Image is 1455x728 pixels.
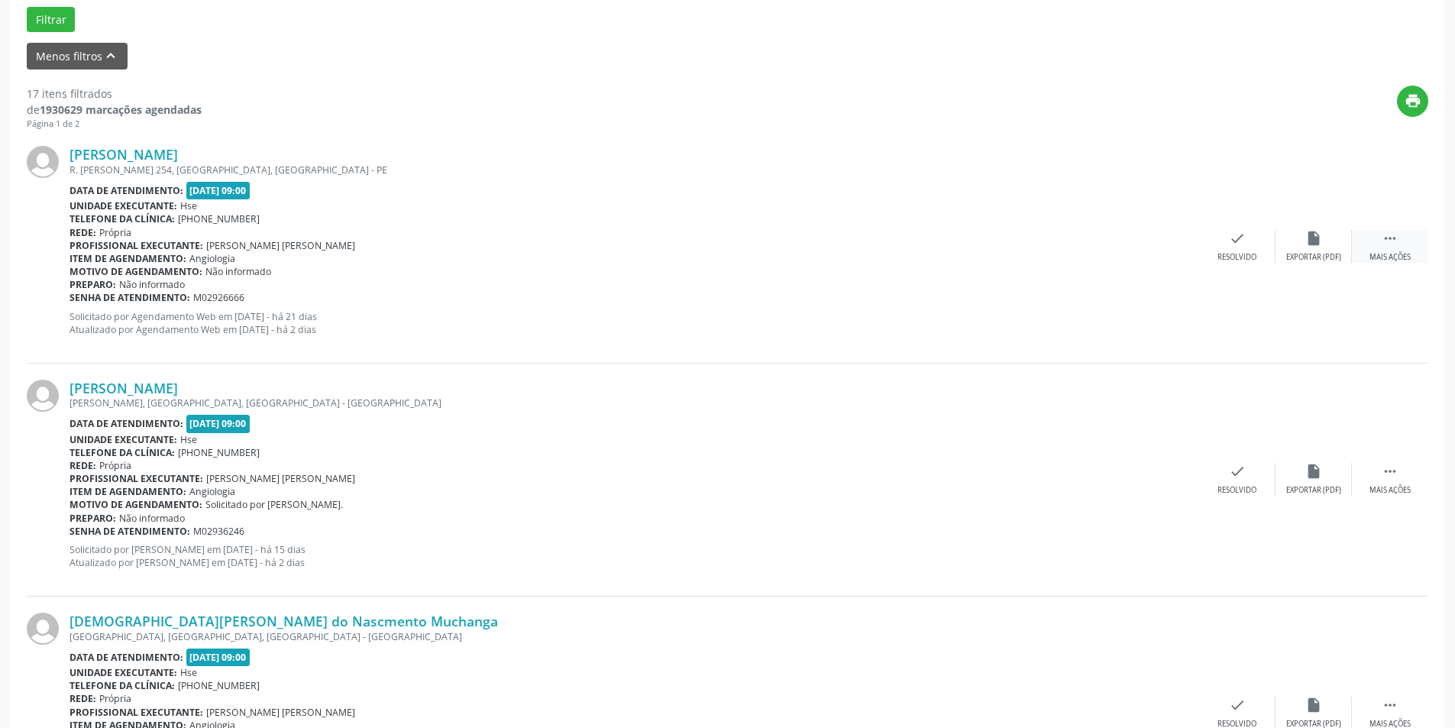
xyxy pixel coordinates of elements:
strong: 1930629 marcações agendadas [40,102,202,117]
span: [DATE] 09:00 [186,415,251,432]
img: img [27,380,59,412]
b: Senha de atendimento: [70,291,190,304]
div: Mais ações [1369,485,1411,496]
span: Solicitado por [PERSON_NAME]. [205,498,343,511]
b: Senha de atendimento: [70,525,190,538]
i: check [1229,230,1246,247]
i: insert_drive_file [1305,463,1322,480]
b: Unidade executante: [70,433,177,446]
b: Unidade executante: [70,666,177,679]
div: de [27,102,202,118]
div: 17 itens filtrados [27,86,202,102]
span: Não informado [119,512,185,525]
b: Data de atendimento: [70,651,183,664]
div: [GEOGRAPHIC_DATA], [GEOGRAPHIC_DATA], [GEOGRAPHIC_DATA] - [GEOGRAPHIC_DATA] [70,630,1199,643]
button: print [1397,86,1428,117]
b: Telefone da clínica: [70,446,175,459]
b: Preparo: [70,278,116,291]
b: Data de atendimento: [70,417,183,430]
b: Item de agendamento: [70,485,186,498]
button: Filtrar [27,7,75,33]
i: insert_drive_file [1305,697,1322,713]
span: [PERSON_NAME] [PERSON_NAME] [206,472,355,485]
span: M02936246 [193,525,244,538]
div: Exportar (PDF) [1286,252,1341,263]
b: Rede: [70,226,96,239]
span: Hse [180,199,197,212]
div: Resolvido [1217,485,1256,496]
i: keyboard_arrow_up [102,47,119,64]
span: [PHONE_NUMBER] [178,679,260,692]
b: Preparo: [70,512,116,525]
span: Não informado [119,278,185,291]
div: R. [PERSON_NAME] 254, [GEOGRAPHIC_DATA], [GEOGRAPHIC_DATA] - PE [70,163,1199,176]
i:  [1382,230,1398,247]
a: [PERSON_NAME] [70,380,178,396]
b: Profissional executante: [70,239,203,252]
b: Telefone da clínica: [70,679,175,692]
i: check [1229,697,1246,713]
b: Profissional executante: [70,706,203,719]
b: Rede: [70,692,96,705]
span: M02926666 [193,291,244,304]
div: Resolvido [1217,252,1256,263]
div: Página 1 de 2 [27,118,202,131]
span: Não informado [205,265,271,278]
div: [PERSON_NAME], [GEOGRAPHIC_DATA], [GEOGRAPHIC_DATA] - [GEOGRAPHIC_DATA] [70,396,1199,409]
i:  [1382,463,1398,480]
span: Própria [99,692,131,705]
div: Mais ações [1369,252,1411,263]
b: Motivo de agendamento: [70,498,202,511]
span: [PHONE_NUMBER] [178,212,260,225]
button: Menos filtroskeyboard_arrow_up [27,43,128,70]
i: print [1405,92,1421,109]
i:  [1382,697,1398,713]
span: Hse [180,666,197,679]
span: [PERSON_NAME] [PERSON_NAME] [206,706,355,719]
b: Profissional executante: [70,472,203,485]
span: Própria [99,459,131,472]
i: insert_drive_file [1305,230,1322,247]
b: Item de agendamento: [70,252,186,265]
span: [DATE] 09:00 [186,649,251,666]
span: [PERSON_NAME] [PERSON_NAME] [206,239,355,252]
b: Unidade executante: [70,199,177,212]
a: [DEMOGRAPHIC_DATA][PERSON_NAME] do Nascmento Muchanga [70,613,498,629]
img: img [27,613,59,645]
div: Exportar (PDF) [1286,485,1341,496]
p: Solicitado por [PERSON_NAME] em [DATE] - há 15 dias Atualizado por [PERSON_NAME] em [DATE] - há 2... [70,543,1199,569]
span: Própria [99,226,131,239]
span: Angiologia [189,252,235,265]
b: Motivo de agendamento: [70,265,202,278]
i: check [1229,463,1246,480]
span: [DATE] 09:00 [186,182,251,199]
b: Telefone da clínica: [70,212,175,225]
p: Solicitado por Agendamento Web em [DATE] - há 21 dias Atualizado por Agendamento Web em [DATE] - ... [70,310,1199,336]
b: Rede: [70,459,96,472]
a: [PERSON_NAME] [70,146,178,163]
img: img [27,146,59,178]
span: Angiologia [189,485,235,498]
span: Hse [180,433,197,446]
b: Data de atendimento: [70,184,183,197]
span: [PHONE_NUMBER] [178,446,260,459]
